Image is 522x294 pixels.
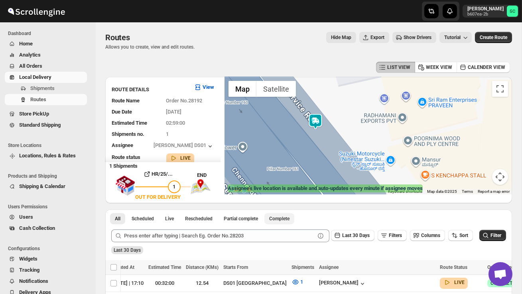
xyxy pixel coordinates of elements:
span: Due Date [112,109,132,115]
span: Complete [269,216,290,222]
button: LIVE [169,154,191,162]
div: OUT FOR DELIVERY [135,193,181,201]
span: Users [19,214,33,220]
img: Google [227,184,253,194]
button: Show street map [228,81,256,97]
button: Tutorial [439,32,472,43]
button: Home [5,38,87,49]
span: Last 30 Days [342,233,370,238]
span: Rescheduled [185,216,213,222]
button: All routes [110,213,125,224]
p: b607ea-2b [467,12,504,17]
div: [DATE] | 17:10 [112,279,144,287]
button: Columns [410,230,445,241]
span: Local Delivery [19,74,51,80]
span: Sort [459,233,468,238]
button: Cash Collection [5,223,87,234]
b: LIVE [454,280,465,285]
span: LIST VIEW [387,64,410,71]
span: Tutorial [444,35,461,40]
span: Last 30 Days [114,247,141,253]
button: Routes [5,94,87,105]
button: Widgets [5,253,87,265]
label: Assignee's live location is available and auto-updates every minute if assignee moves [228,184,423,192]
span: All Orders [19,63,42,69]
span: Show Drivers [404,34,431,41]
button: Export [359,32,389,43]
p: [PERSON_NAME] [467,6,504,12]
b: 1 Shipments [105,159,138,169]
button: Toggle fullscreen view [492,81,508,97]
span: Order No.28192 [166,98,203,104]
span: Scheduled [132,216,154,222]
span: 02:59:00 [166,120,185,126]
span: Assignee [319,265,339,270]
span: Hide Map [331,34,351,41]
span: Store Locations [8,142,90,149]
b: View [203,84,214,90]
button: Users [5,212,87,223]
span: Route Status [440,265,467,270]
button: Create Route [475,32,512,43]
span: All [115,216,120,222]
p: Allows you to create, view and edit routes. [105,44,195,50]
button: Map camera controls [492,169,508,185]
span: Store PickUp [19,111,49,117]
span: Users Permissions [8,204,90,210]
div: [PERSON_NAME] [319,280,366,288]
span: Configurations [8,245,90,252]
span: Standard Shipping [19,122,61,128]
div: 12.54 [186,279,219,287]
a: Report a map error [478,189,510,194]
span: Routes [30,96,46,102]
span: Export [370,34,384,41]
span: Cash Collection [19,225,55,231]
button: Analytics [5,49,87,61]
div: 00:32:00 [148,279,181,287]
span: Sanjay chetri [507,6,518,17]
a: Open this area in Google Maps (opens a new window) [227,184,253,194]
div: [PERSON_NAME] DS01 [154,142,214,150]
span: 1 [173,184,176,190]
div: Open chat [489,262,512,286]
span: Home [19,41,33,47]
span: Shipments [30,85,55,91]
button: Tracking [5,265,87,276]
img: trip_end.png [191,179,211,194]
b: HR/25/... [152,171,173,177]
span: Distance (KMs) [186,265,219,270]
button: View [189,81,219,94]
button: Notifications [5,276,87,287]
span: Columns [421,233,440,238]
div: END [197,171,221,179]
span: Products and Shipping [8,173,90,179]
span: COMPLETED [490,280,518,286]
span: 1 [300,279,303,285]
img: ScrollEngine [6,1,66,21]
span: WEEK VIEW [426,64,452,71]
span: Assignee [112,142,133,148]
span: Estimated Time [148,265,181,270]
span: Analytics [19,52,41,58]
span: Filter [490,233,501,238]
input: Press enter after typing | Search Eg. Order No.28203 [124,229,315,242]
img: shop.svg [115,170,135,201]
h3: ROUTE DETAILS [112,86,187,94]
span: Estimated Time [112,120,147,126]
button: Locations, Rules & Rates [5,150,87,161]
button: Shipments [5,83,87,94]
span: Partial complete [224,216,258,222]
span: Created At [112,265,134,270]
button: Show satellite imagery [256,81,296,97]
span: Routes [105,33,130,42]
button: Shipping & Calendar [5,181,87,192]
button: WEEK VIEW [415,62,457,73]
span: Create Route [480,34,507,41]
button: CALENDER VIEW [457,62,510,73]
span: Notifications [19,278,48,284]
button: All Orders [5,61,87,72]
span: Starts From [223,265,248,270]
span: Live [165,216,174,222]
span: Route Name [112,98,140,104]
b: LIVE [181,155,191,161]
